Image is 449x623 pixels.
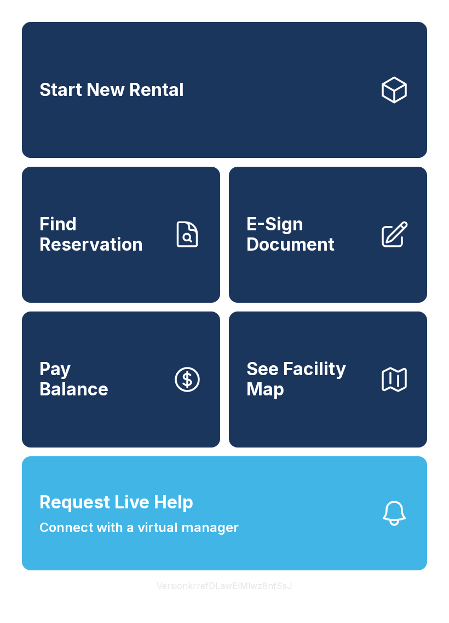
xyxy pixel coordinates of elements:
a: Find Reservation [22,167,220,303]
span: See Facility Map [246,359,370,399]
span: E-Sign Document [246,214,370,254]
button: PayBalance [22,311,220,448]
button: See Facility Map [229,311,427,448]
button: Request Live HelpConnect with a virtual manager [22,456,427,570]
span: Connect with a virtual manager [39,518,239,537]
a: E-Sign Document [229,167,427,303]
span: Find Reservation [39,214,163,254]
span: Start New Rental [39,80,184,100]
span: Pay Balance [39,359,108,399]
a: Start New Rental [22,22,427,158]
button: VersionkrrefDLawElMlwz8nfSsJ [148,570,301,601]
span: Request Live Help [39,489,193,516]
